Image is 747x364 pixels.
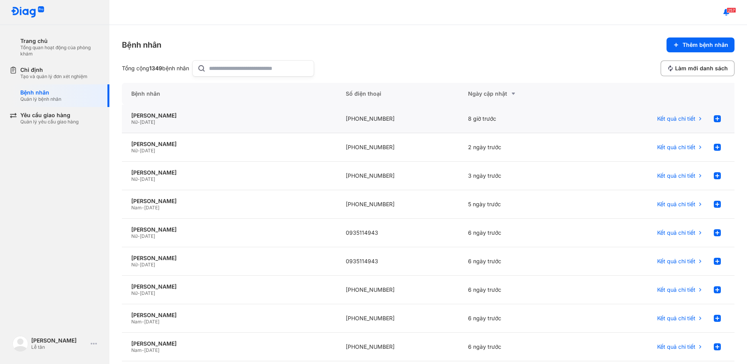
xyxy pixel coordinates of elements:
span: [DATE] [140,262,155,268]
span: Kết quả chi tiết [657,172,695,179]
div: [PERSON_NAME] [131,112,327,119]
span: Kết quả chi tiết [657,201,695,208]
div: [PHONE_NUMBER] [336,105,459,133]
div: Bệnh nhân [20,89,61,96]
button: Thêm bệnh nhân [667,37,734,52]
img: logo [11,6,45,18]
span: Thêm bệnh nhân [683,41,728,48]
span: [DATE] [144,347,159,353]
span: - [138,290,140,296]
div: Tạo và quản lý đơn xét nghiệm [20,73,88,80]
div: 6 ngày trước [459,276,581,304]
div: [PERSON_NAME] [131,255,327,262]
span: - [138,262,140,268]
div: [PERSON_NAME] [131,226,327,233]
div: [PHONE_NUMBER] [336,304,459,333]
div: Chỉ định [20,66,88,73]
button: Làm mới danh sách [661,61,734,76]
span: 257 [727,7,736,13]
span: Kết quả chi tiết [657,115,695,122]
div: Trang chủ [20,37,100,45]
div: 6 ngày trước [459,304,581,333]
div: Bệnh nhân [122,83,336,105]
div: Quản lý yêu cầu giao hàng [20,119,79,125]
img: logo [13,336,28,352]
div: 0935114943 [336,219,459,247]
span: Kết quả chi tiết [657,286,695,293]
span: - [138,233,140,239]
span: [DATE] [140,119,155,125]
div: 6 ngày trước [459,219,581,247]
span: [DATE] [140,233,155,239]
div: [PHONE_NUMBER] [336,276,459,304]
div: 6 ngày trước [459,333,581,361]
div: [PERSON_NAME] [131,340,327,347]
span: [DATE] [140,290,155,296]
div: [PHONE_NUMBER] [336,162,459,190]
span: Nữ [131,119,138,125]
span: [DATE] [140,148,155,153]
div: [PERSON_NAME] [131,283,327,290]
span: Kết quả chi tiết [657,343,695,350]
div: Tổng quan hoạt động của phòng khám [20,45,100,57]
div: [PHONE_NUMBER] [336,190,459,219]
span: - [138,176,140,182]
div: [PERSON_NAME] [131,312,327,319]
div: 3 ngày trước [459,162,581,190]
div: Số điện thoại [336,83,459,105]
span: - [142,205,144,211]
span: [DATE] [140,176,155,182]
div: [PERSON_NAME] [131,169,327,176]
span: - [138,119,140,125]
span: Nữ [131,290,138,296]
span: Kết quả chi tiết [657,315,695,322]
span: Nữ [131,148,138,153]
span: - [138,148,140,153]
span: Nam [131,319,142,325]
span: Kết quả chi tiết [657,144,695,151]
div: 8 giờ trước [459,105,581,133]
span: Nữ [131,233,138,239]
span: Nam [131,205,142,211]
span: Nữ [131,262,138,268]
div: 2 ngày trước [459,133,581,162]
div: 0935114943 [336,247,459,276]
div: Lễ tân [31,344,88,350]
span: Kết quả chi tiết [657,229,695,236]
div: Ngày cập nhật [468,89,572,98]
span: [DATE] [144,205,159,211]
div: Bệnh nhân [122,39,161,50]
span: Nam [131,347,142,353]
span: Làm mới danh sách [675,65,728,72]
div: Quản lý bệnh nhân [20,96,61,102]
div: [PERSON_NAME] [31,337,88,344]
div: Tổng cộng bệnh nhân [122,65,189,72]
span: - [142,319,144,325]
div: [PERSON_NAME] [131,198,327,205]
span: Kết quả chi tiết [657,258,695,265]
div: Yêu cầu giao hàng [20,112,79,119]
span: [DATE] [144,319,159,325]
div: [PERSON_NAME] [131,141,327,148]
div: 6 ngày trước [459,247,581,276]
span: Nữ [131,176,138,182]
span: - [142,347,144,353]
div: [PHONE_NUMBER] [336,133,459,162]
span: 1349 [149,65,162,71]
div: [PHONE_NUMBER] [336,333,459,361]
div: 5 ngày trước [459,190,581,219]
